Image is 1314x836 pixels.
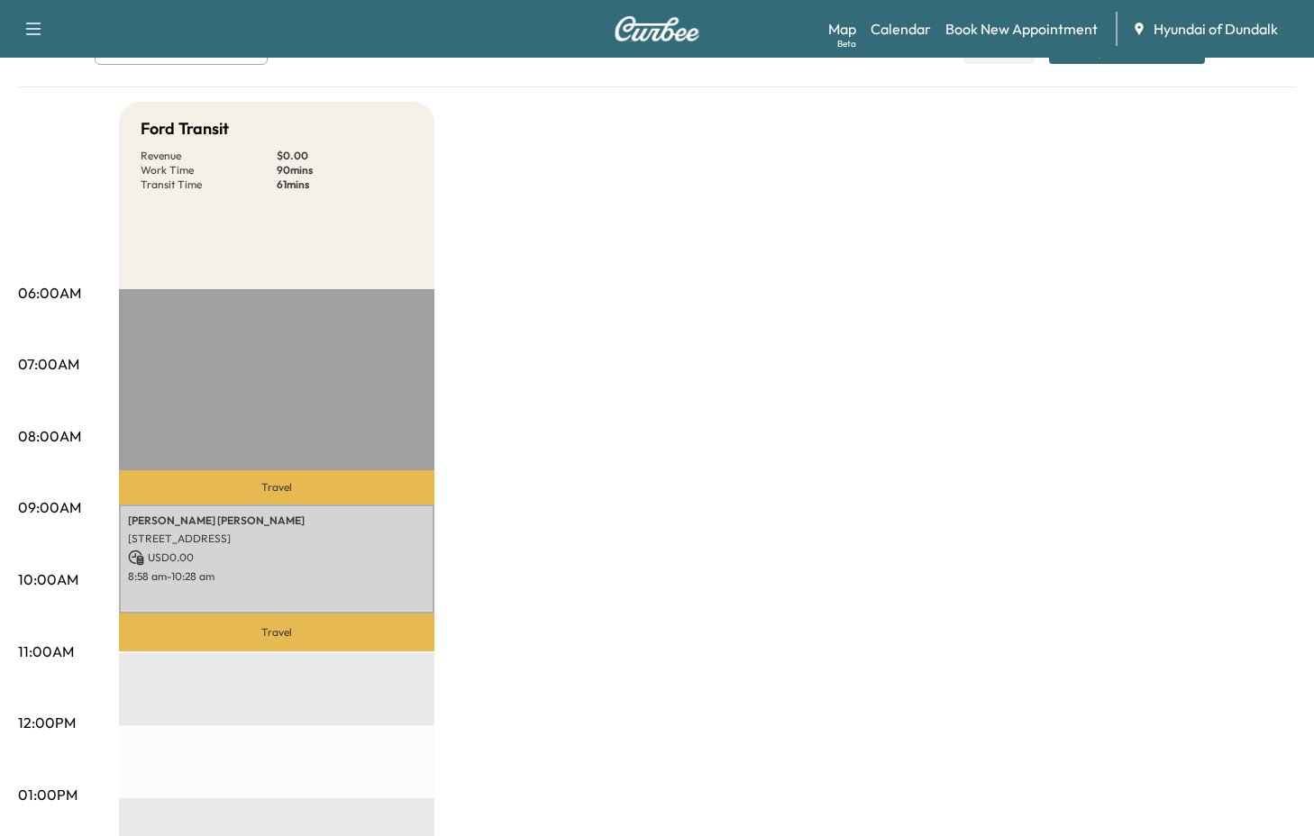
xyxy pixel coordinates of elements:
[18,496,81,518] p: 09:00AM
[277,149,413,163] p: $ 0.00
[277,177,413,192] p: 61 mins
[1154,18,1278,40] span: Hyundai of Dundalk
[18,784,78,805] p: 01:00PM
[141,149,277,163] p: Revenue
[128,532,425,546] p: [STREET_ADDRESS]
[277,163,413,177] p: 90 mins
[141,163,277,177] p: Work Time
[141,177,277,192] p: Transit Time
[18,568,78,590] p: 10:00AM
[18,282,81,304] p: 06:00AM
[828,18,856,40] a: MapBeta
[18,353,79,375] p: 07:00AM
[119,613,434,651] p: Travel
[18,641,74,662] p: 11:00AM
[837,37,856,50] div: Beta
[128,569,425,584] p: 8:58 am - 10:28 am
[871,18,931,40] a: Calendar
[945,18,1098,40] a: Book New Appointment
[128,513,425,528] p: [PERSON_NAME] [PERSON_NAME]
[614,16,700,41] img: Curbee Logo
[119,470,434,504] p: Travel
[18,425,81,447] p: 08:00AM
[128,550,425,566] p: USD 0.00
[18,712,76,733] p: 12:00PM
[141,116,229,141] h5: Ford Transit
